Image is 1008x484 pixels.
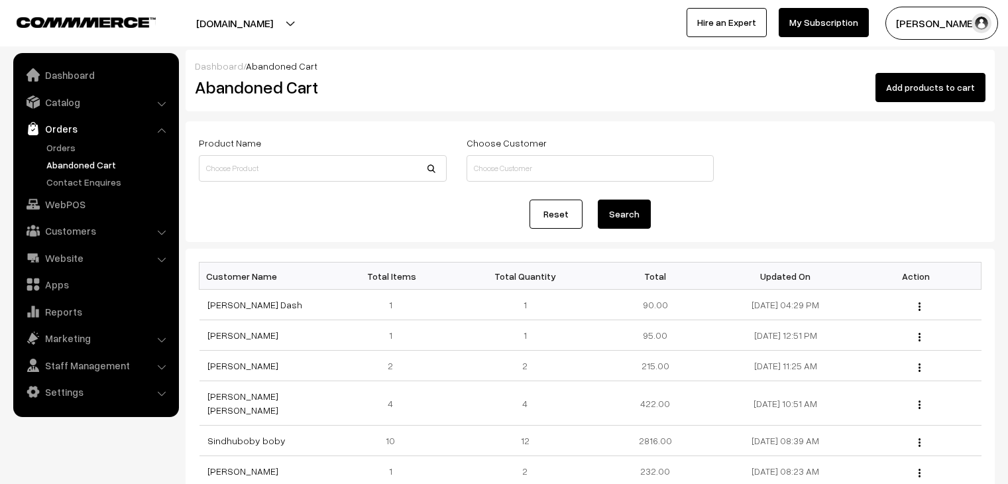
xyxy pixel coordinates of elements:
[851,263,981,290] th: Action
[720,426,851,456] td: [DATE] 08:39 AM
[720,381,851,426] td: [DATE] 10:51 AM
[590,426,720,456] td: 2816.00
[919,469,921,477] img: Menu
[885,7,998,40] button: [PERSON_NAME]…
[17,300,174,324] a: Reports
[720,263,851,290] th: Updated On
[467,155,714,182] input: Choose Customer
[207,435,286,446] a: Sindhuboby boby
[17,192,174,216] a: WebPOS
[720,290,851,320] td: [DATE] 04:29 PM
[17,90,174,114] a: Catalog
[199,155,447,182] input: Choose Product
[17,326,174,350] a: Marketing
[17,219,174,243] a: Customers
[17,63,174,87] a: Dashboard
[460,381,590,426] td: 4
[17,272,174,296] a: Apps
[199,136,261,150] label: Product Name
[590,320,720,351] td: 95.00
[598,200,651,229] button: Search
[17,353,174,377] a: Staff Management
[779,8,869,37] a: My Subscription
[467,136,547,150] label: Choose Customer
[919,438,921,447] img: Menu
[460,320,590,351] td: 1
[875,73,985,102] button: Add products to cart
[195,59,985,73] div: /
[590,351,720,381] td: 215.00
[329,351,460,381] td: 2
[919,302,921,311] img: Menu
[720,351,851,381] td: [DATE] 11:25 AM
[919,333,921,341] img: Menu
[460,351,590,381] td: 2
[207,330,278,341] a: [PERSON_NAME]
[590,290,720,320] td: 90.00
[329,290,460,320] td: 1
[17,246,174,270] a: Website
[329,381,460,426] td: 4
[43,175,174,189] a: Contact Enquires
[246,60,317,72] span: Abandoned Cart
[460,263,590,290] th: Total Quantity
[590,381,720,426] td: 422.00
[207,299,302,310] a: [PERSON_NAME] Dash
[972,13,991,33] img: user
[720,320,851,351] td: [DATE] 12:51 PM
[329,426,460,456] td: 10
[590,263,720,290] th: Total
[329,263,460,290] th: Total Items
[195,60,243,72] a: Dashboard
[329,320,460,351] td: 1
[150,7,319,40] button: [DOMAIN_NAME]
[460,426,590,456] td: 12
[17,380,174,404] a: Settings
[919,400,921,409] img: Menu
[919,363,921,372] img: Menu
[17,17,156,27] img: COMMMERCE
[195,77,445,97] h2: Abandoned Cart
[199,263,330,290] th: Customer Name
[460,290,590,320] td: 1
[207,360,278,371] a: [PERSON_NAME]
[43,158,174,172] a: Abandoned Cart
[43,141,174,154] a: Orders
[207,391,278,416] a: [PERSON_NAME] [PERSON_NAME]
[207,465,278,477] a: [PERSON_NAME]
[687,8,767,37] a: Hire an Expert
[17,13,133,29] a: COMMMERCE
[17,117,174,141] a: Orders
[530,200,583,229] a: Reset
